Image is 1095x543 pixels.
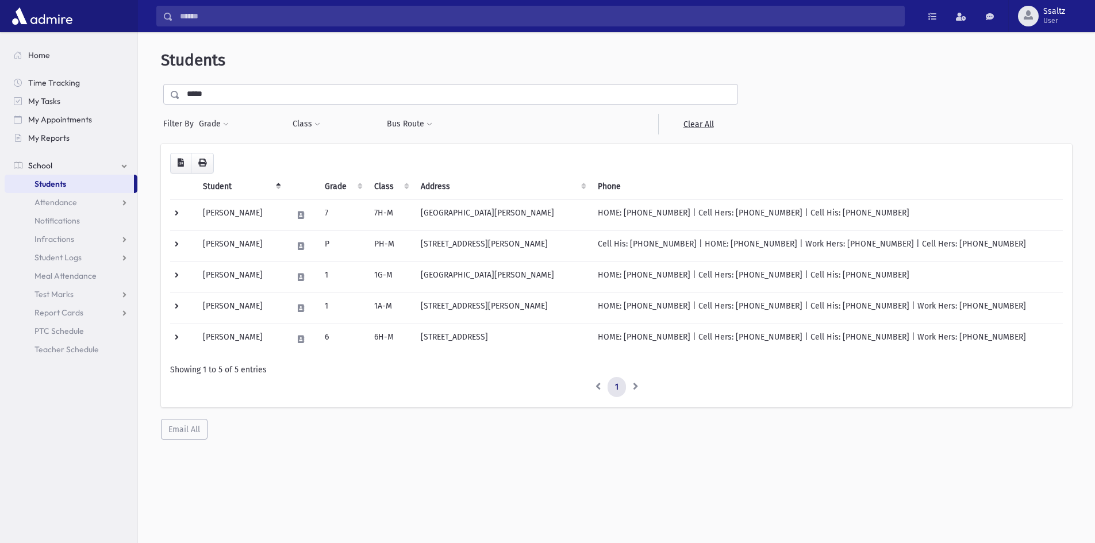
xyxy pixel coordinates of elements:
span: Infractions [34,234,74,244]
td: 6H-M [367,324,414,355]
th: Class: activate to sort column ascending [367,174,414,200]
a: Clear All [658,114,738,134]
td: PH-M [367,230,414,261]
button: Grade [198,114,229,134]
a: Report Cards [5,303,137,322]
td: [STREET_ADDRESS][PERSON_NAME] [414,230,591,261]
td: [STREET_ADDRESS][PERSON_NAME] [414,292,591,324]
span: Ssaltz [1043,7,1065,16]
a: My Reports [5,129,137,147]
a: Meal Attendance [5,267,137,285]
td: [PERSON_NAME] [196,199,286,230]
span: My Tasks [28,96,60,106]
a: Test Marks [5,285,137,303]
span: Students [161,51,225,70]
td: Cell His: [PHONE_NUMBER] | HOME: [PHONE_NUMBER] | Work Hers: [PHONE_NUMBER] | Cell Hers: [PHONE_N... [591,230,1063,261]
span: User [1043,16,1065,25]
button: Print [191,153,214,174]
span: Teacher Schedule [34,344,99,355]
span: Report Cards [34,307,83,318]
a: Student Logs [5,248,137,267]
span: My Reports [28,133,70,143]
th: Phone [591,174,1063,200]
th: Student: activate to sort column descending [196,174,286,200]
td: 1A-M [367,292,414,324]
a: Attendance [5,193,137,211]
td: 7H-M [367,199,414,230]
td: 1 [318,261,367,292]
span: My Appointments [28,114,92,125]
td: [PERSON_NAME] [196,261,286,292]
span: Time Tracking [28,78,80,88]
span: Students [34,179,66,189]
span: Attendance [34,197,77,207]
td: 1G-M [367,261,414,292]
button: Bus Route [386,114,433,134]
td: 7 [318,199,367,230]
td: HOME: [PHONE_NUMBER] | Cell Hers: [PHONE_NUMBER] | Cell His: [PHONE_NUMBER] | Work Hers: [PHONE_N... [591,324,1063,355]
span: Meal Attendance [34,271,97,281]
div: Showing 1 to 5 of 5 entries [170,364,1063,376]
td: 1 [318,292,367,324]
a: My Tasks [5,92,137,110]
a: My Appointments [5,110,137,129]
td: [PERSON_NAME] [196,324,286,355]
td: HOME: [PHONE_NUMBER] | Cell Hers: [PHONE_NUMBER] | Cell His: [PHONE_NUMBER] | Work Hers: [PHONE_N... [591,292,1063,324]
td: HOME: [PHONE_NUMBER] | Cell Hers: [PHONE_NUMBER] | Cell His: [PHONE_NUMBER] [591,261,1063,292]
td: [GEOGRAPHIC_DATA][PERSON_NAME] [414,261,591,292]
span: Test Marks [34,289,74,299]
th: Grade: activate to sort column ascending [318,174,367,200]
a: 1 [608,377,626,398]
a: Time Tracking [5,74,137,92]
a: Teacher Schedule [5,340,137,359]
button: Class [292,114,321,134]
a: Home [5,46,137,64]
a: PTC Schedule [5,322,137,340]
td: [PERSON_NAME] [196,230,286,261]
td: [PERSON_NAME] [196,292,286,324]
a: Infractions [5,230,137,248]
a: School [5,156,137,175]
a: Notifications [5,211,137,230]
span: Filter By [163,118,198,130]
a: Students [5,175,134,193]
td: [GEOGRAPHIC_DATA][PERSON_NAME] [414,199,591,230]
button: CSV [170,153,191,174]
span: PTC Schedule [34,326,84,336]
input: Search [173,6,904,26]
span: Notifications [34,215,80,226]
td: [STREET_ADDRESS] [414,324,591,355]
img: AdmirePro [9,5,75,28]
td: HOME: [PHONE_NUMBER] | Cell Hers: [PHONE_NUMBER] | Cell His: [PHONE_NUMBER] [591,199,1063,230]
td: P [318,230,367,261]
span: School [28,160,52,171]
td: 6 [318,324,367,355]
th: Address: activate to sort column ascending [414,174,591,200]
button: Email All [161,419,208,440]
span: Student Logs [34,252,82,263]
span: Home [28,50,50,60]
